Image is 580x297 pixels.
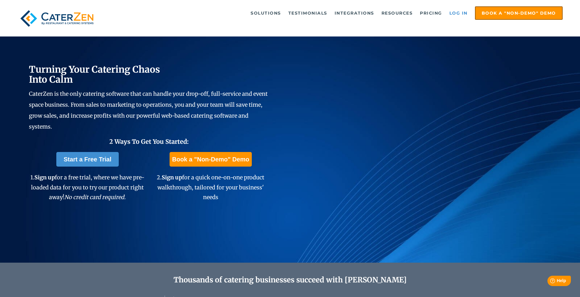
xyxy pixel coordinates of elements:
a: Log in [446,7,471,19]
span: 2. for a quick one-on-one product walkthrough, tailored for your business' needs [157,174,264,201]
a: Book a "Non-Demo" Demo [170,152,251,167]
span: Turning Your Catering Chaos Into Calm [29,64,160,85]
h2: Thousands of catering businesses succeed with [PERSON_NAME] [58,276,522,285]
a: Integrations [332,7,377,19]
span: CaterZen is the only catering software that can handle your drop-off, full-service and event spac... [29,90,268,130]
a: Testimonials [285,7,330,19]
iframe: Help widget launcher [526,273,573,290]
em: No credit card required. [64,194,126,201]
a: Resources [378,7,416,19]
a: Pricing [417,7,445,19]
a: Start a Free Trial [56,152,119,167]
span: Sign up [162,174,182,181]
span: 1. for a free trial, where we have pre-loaded data for you to try our product right away! [30,174,144,201]
span: 2 Ways To Get You Started: [109,138,189,145]
a: Solutions [248,7,284,19]
img: caterzen [17,6,97,30]
span: Sign up [34,174,55,181]
a: Book a "Non-Demo" Demo [475,6,563,20]
div: Navigation Menu [111,6,563,20]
